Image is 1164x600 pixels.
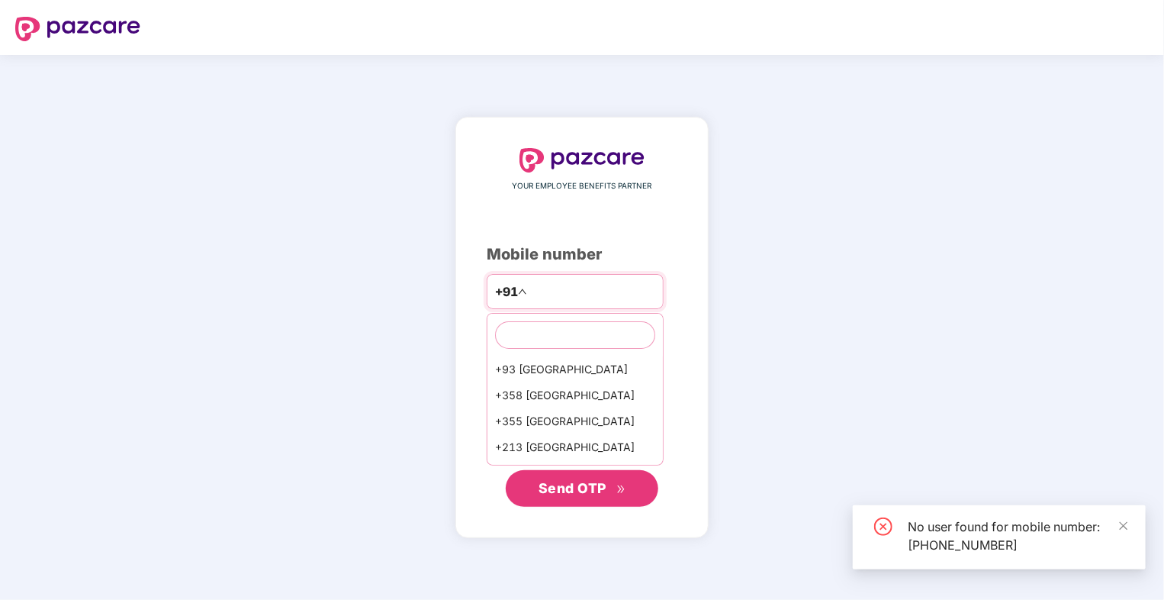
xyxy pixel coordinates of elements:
div: +1684 AmericanSamoa [487,460,663,486]
div: No user found for mobile number: [PHONE_NUMBER] [908,518,1127,554]
img: logo [519,148,645,173]
div: Mobile number [487,243,677,266]
span: double-right [616,485,626,495]
div: +355 [GEOGRAPHIC_DATA] [487,408,663,434]
span: YOUR EMPLOYEE BENEFITS PARTNER [513,180,652,192]
span: Send OTP [539,480,606,496]
span: up [518,287,527,296]
span: +91 [495,282,518,302]
div: +358 [GEOGRAPHIC_DATA] [487,382,663,408]
button: Send OTPdouble-right [506,470,658,507]
img: logo [15,17,140,41]
span: close [1118,521,1129,531]
span: close-circle [874,518,892,536]
div: +213 [GEOGRAPHIC_DATA] [487,434,663,460]
div: +93 [GEOGRAPHIC_DATA] [487,356,663,382]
